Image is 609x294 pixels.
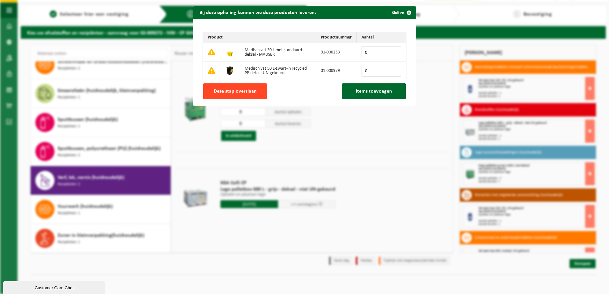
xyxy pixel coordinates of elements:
button: Items toevoegen [342,83,406,99]
img: 01-000979 [225,65,235,75]
button: Sluiten [387,6,415,19]
img: 01-000253 [225,47,235,57]
td: 01-000979 [316,62,357,80]
span: Items toevoegen [356,89,392,94]
td: 01-000253 [316,43,357,62]
th: Product [203,32,316,43]
td: Medisch vat 50 L-zwart-in recycled PP-deksel-UN-gekeurd [240,62,316,80]
button: Deze stap overslaan [203,83,267,99]
th: Aantal [357,32,406,43]
span: Deze stap overslaan [214,89,257,94]
th: Productnummer [316,32,357,43]
h2: Bij deze ophaling kunnen we deze producten leveren: [193,6,322,18]
iframe: chat widget [3,280,106,294]
td: Medisch vat 30 L met standaard deksel - MAUSER [240,43,316,62]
